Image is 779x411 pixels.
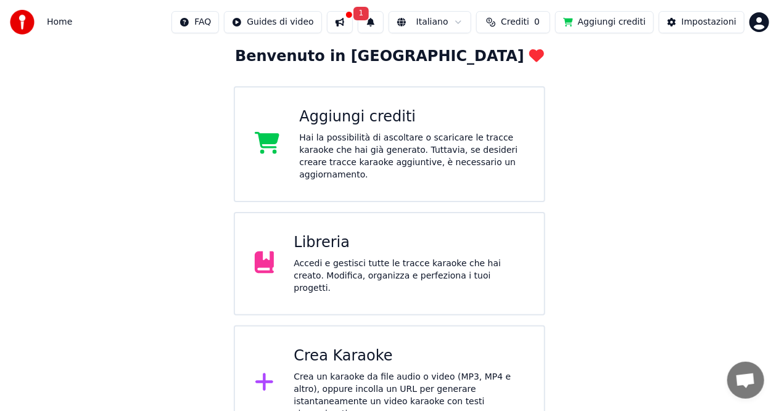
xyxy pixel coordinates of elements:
[476,11,550,33] button: Crediti0
[171,11,219,33] button: FAQ
[10,10,35,35] img: youka
[353,7,369,20] span: 1
[294,233,524,253] div: Libreria
[555,11,654,33] button: Aggiungi crediti
[224,11,321,33] button: Guides di video
[47,16,72,28] nav: breadcrumb
[299,132,524,181] div: Hai la possibilità di ascoltare o scaricare le tracce karaoke che hai già generato. Tuttavia, se ...
[47,16,72,28] span: Home
[294,258,524,295] div: Accedi e gestisci tutte le tracce karaoke che hai creato. Modifica, organizza e perfeziona i tuoi...
[299,107,524,127] div: Aggiungi crediti
[659,11,744,33] button: Impostazioni
[294,346,524,366] div: Crea Karaoke
[235,47,544,67] div: Benvenuto in [GEOGRAPHIC_DATA]
[682,16,736,28] div: Impostazioni
[727,362,764,399] a: Aprire la chat
[501,16,529,28] span: Crediti
[534,16,540,28] span: 0
[358,11,384,33] button: 1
